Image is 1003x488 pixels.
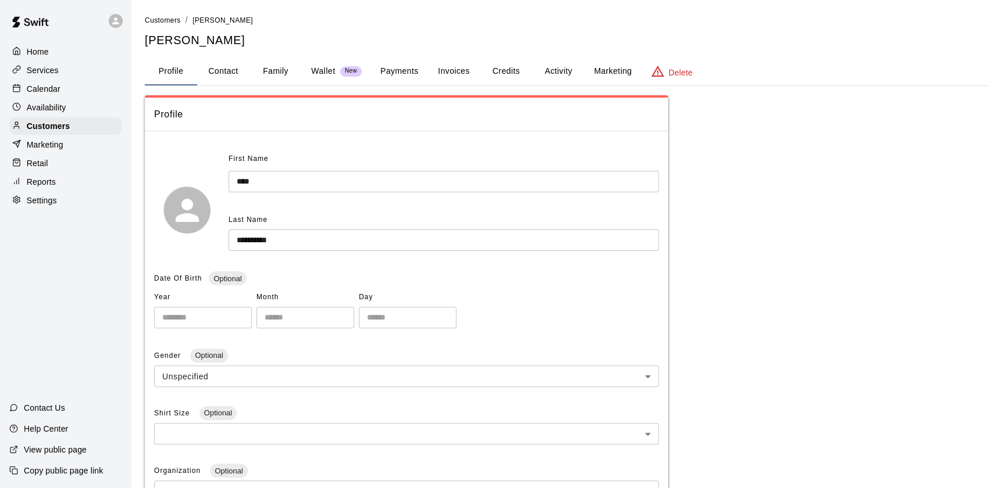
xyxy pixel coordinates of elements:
[669,67,693,78] p: Delete
[145,16,181,24] span: Customers
[27,83,60,95] p: Calendar
[154,351,183,360] span: Gender
[27,46,49,58] p: Home
[27,176,56,188] p: Reports
[24,444,87,455] p: View public page
[9,99,122,116] a: Availability
[24,423,68,435] p: Help Center
[9,117,122,135] a: Customers
[24,402,65,414] p: Contact Us
[154,365,659,387] div: Unspecified
[27,195,57,206] p: Settings
[154,288,252,307] span: Year
[27,64,59,76] p: Services
[145,58,197,85] button: Profile
[532,58,584,85] button: Activity
[199,408,237,417] span: Optional
[359,288,456,307] span: Day
[584,58,641,85] button: Marketing
[145,58,989,85] div: basic tabs example
[311,65,335,77] p: Wallet
[190,351,227,360] span: Optional
[185,14,188,26] li: /
[229,150,269,168] span: First Name
[209,274,246,283] span: Optional
[154,409,192,417] span: Shirt Size
[229,216,267,224] span: Last Name
[197,58,249,85] button: Contact
[27,139,63,150] p: Marketing
[154,107,659,122] span: Profile
[145,14,989,27] nav: breadcrumb
[192,16,253,24] span: [PERSON_NAME]
[9,155,122,172] a: Retail
[249,58,302,85] button: Family
[9,173,122,191] a: Reports
[256,288,354,307] span: Month
[210,467,247,475] span: Optional
[154,274,202,282] span: Date Of Birth
[9,136,122,153] a: Marketing
[24,465,103,476] p: Copy public page link
[27,120,70,132] p: Customers
[27,157,48,169] p: Retail
[371,58,427,85] button: Payments
[340,67,362,75] span: New
[427,58,480,85] button: Invoices
[480,58,532,85] button: Credits
[9,62,122,79] a: Services
[27,102,66,113] p: Availability
[145,33,989,48] h5: [PERSON_NAME]
[9,192,122,209] a: Settings
[9,80,122,98] a: Calendar
[154,467,203,475] span: Organization
[145,15,181,24] a: Customers
[9,43,122,60] a: Home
